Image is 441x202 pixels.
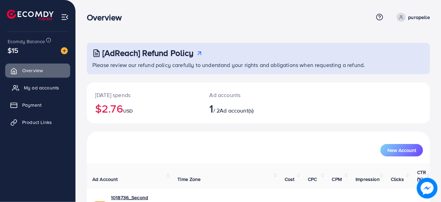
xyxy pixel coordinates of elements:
h2: $2.76 [95,102,193,115]
img: menu [61,13,69,21]
p: Ad accounts [210,91,279,99]
span: Clicks [391,176,404,183]
span: CPC [308,176,317,183]
a: Payment [5,98,70,112]
p: Please review our refund policy carefully to understand your rights and obligations when requesti... [92,61,426,69]
span: Payment [22,102,42,108]
span: 1 [210,100,213,116]
span: My ad accounts [24,84,59,91]
h3: Overview [87,12,127,22]
span: Product Links [22,119,52,126]
a: puropelle [394,13,430,22]
h3: [AdReach] Refund Policy [102,48,194,58]
span: Ad account(s) [220,107,254,114]
span: New Account [387,148,416,153]
p: puropelle [408,13,430,21]
span: CTR (%) [417,169,426,183]
span: Overview [22,67,43,74]
span: USD [123,107,133,114]
img: image [61,47,68,54]
span: Time Zone [177,176,201,183]
img: image [417,178,438,199]
span: Impression [356,176,380,183]
a: Product Links [5,115,70,129]
span: Cost [285,176,295,183]
a: My ad accounts [5,81,70,95]
span: $15 [8,45,18,55]
p: [DATE] spends [95,91,193,99]
span: Ad Account [92,176,118,183]
img: logo [7,10,54,20]
span: Ecomdy Balance [8,38,45,45]
button: New Account [380,144,423,156]
h2: / 2 [210,102,279,115]
span: CPM [332,176,342,183]
a: Overview [5,64,70,77]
